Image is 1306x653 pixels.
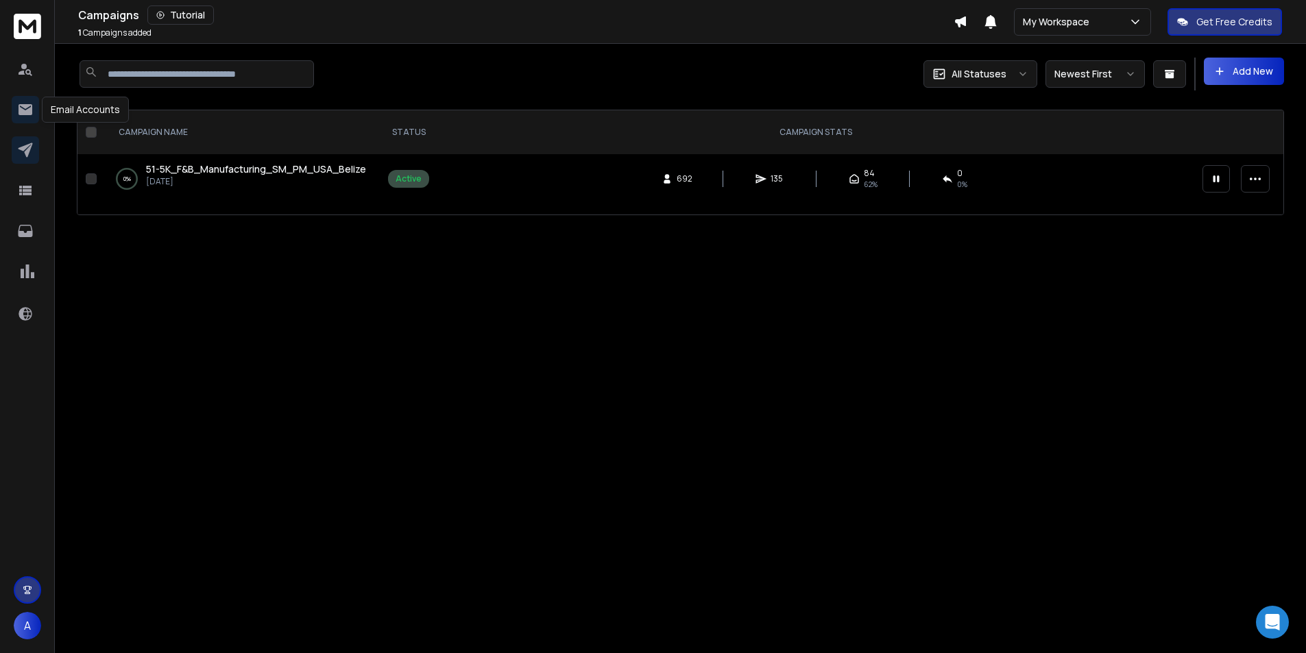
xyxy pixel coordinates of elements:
div: Active [396,173,422,184]
th: STATUS [380,110,437,154]
div: Email Accounts [42,97,129,123]
button: Add New [1204,58,1284,85]
button: A [14,612,41,639]
span: 51-5K_F&B_Manufacturing_SM_PM_USA_Belize [146,162,366,175]
span: 84 [864,168,875,179]
button: Newest First [1045,60,1145,88]
p: Get Free Credits [1196,15,1272,29]
p: 0 % [123,172,131,186]
span: 692 [677,173,692,184]
span: 0 % [957,179,967,190]
td: 0%51-5K_F&B_Manufacturing_SM_PM_USA_Belize[DATE] [102,154,380,204]
span: 0 [957,168,963,179]
p: All Statuses [952,67,1006,81]
p: Campaigns added [78,27,152,38]
span: 135 [771,173,784,184]
button: Tutorial [147,5,214,25]
th: CAMPAIGN NAME [102,110,380,154]
a: 51-5K_F&B_Manufacturing_SM_PM_USA_Belize [146,162,366,176]
span: 1 [78,27,82,38]
p: [DATE] [146,176,366,187]
button: Get Free Credits [1168,8,1282,36]
p: My Workspace [1023,15,1095,29]
div: Campaigns [78,5,954,25]
div: Open Intercom Messenger [1256,606,1289,639]
th: CAMPAIGN STATS [437,110,1194,154]
span: 62 % [864,179,878,190]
